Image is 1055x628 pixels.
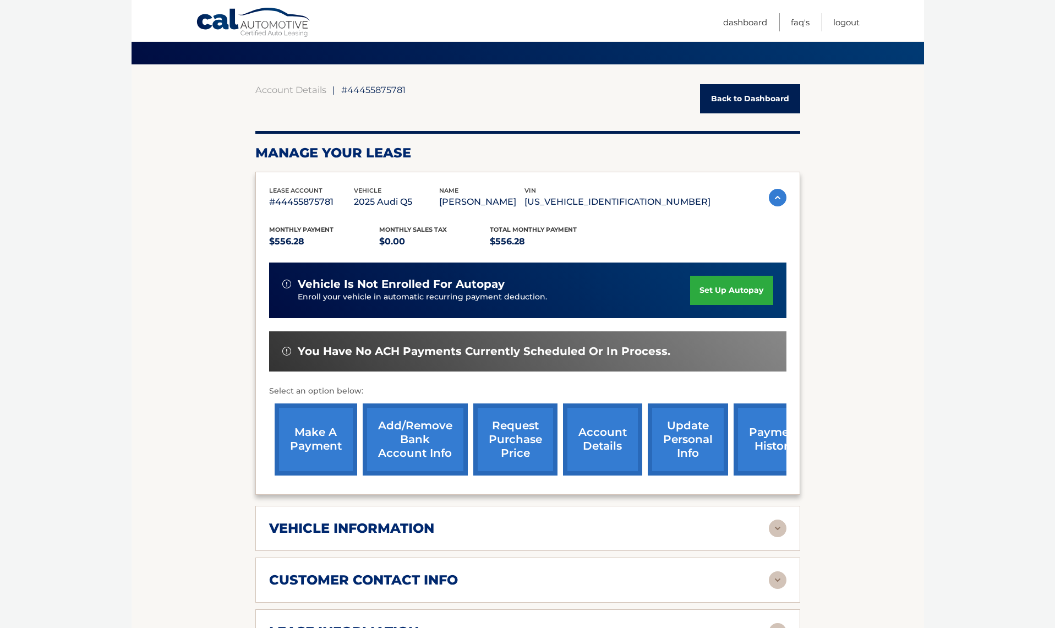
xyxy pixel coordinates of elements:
[524,187,536,194] span: vin
[723,13,767,31] a: Dashboard
[734,403,816,476] a: payment history
[196,7,311,39] a: Cal Automotive
[563,403,642,476] a: account details
[648,403,728,476] a: update personal info
[769,571,786,589] img: accordion-rest.svg
[439,194,524,210] p: [PERSON_NAME]
[379,234,490,249] p: $0.00
[298,345,670,358] span: You have no ACH payments currently scheduled or in process.
[700,84,800,113] a: Back to Dashboard
[490,234,600,249] p: $556.28
[769,520,786,537] img: accordion-rest.svg
[833,13,860,31] a: Logout
[524,194,710,210] p: [US_VEHICLE_IDENTIFICATION_NUMBER]
[690,276,773,305] a: set up autopay
[269,187,322,194] span: lease account
[269,226,334,233] span: Monthly Payment
[354,194,439,210] p: 2025 Audi Q5
[490,226,577,233] span: Total Monthly Payment
[269,385,786,398] p: Select an option below:
[363,403,468,476] a: Add/Remove bank account info
[791,13,810,31] a: FAQ's
[439,187,458,194] span: name
[298,277,505,291] span: vehicle is not enrolled for autopay
[275,403,357,476] a: make a payment
[282,280,291,288] img: alert-white.svg
[269,572,458,588] h2: customer contact info
[282,347,291,356] img: alert-white.svg
[255,84,326,95] a: Account Details
[354,187,381,194] span: vehicle
[255,145,800,161] h2: Manage Your Lease
[473,403,557,476] a: request purchase price
[269,234,380,249] p: $556.28
[269,194,354,210] p: #44455875781
[332,84,335,95] span: |
[769,189,786,206] img: accordion-active.svg
[379,226,447,233] span: Monthly sales Tax
[341,84,406,95] span: #44455875781
[269,520,434,537] h2: vehicle information
[298,291,691,303] p: Enroll your vehicle in automatic recurring payment deduction.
